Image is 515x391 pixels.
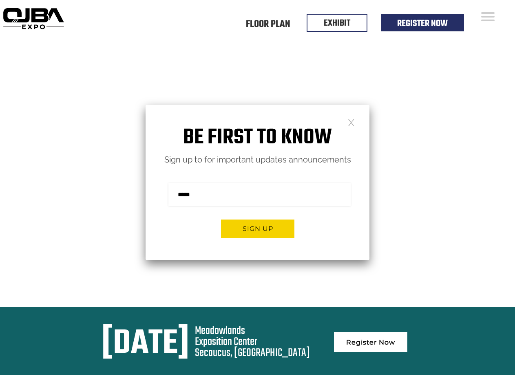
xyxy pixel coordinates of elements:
button: Sign up [221,220,294,238]
div: Meadowlands Exposition Center Secaucus, [GEOGRAPHIC_DATA] [195,325,310,358]
a: EXHIBIT [324,16,350,30]
h1: Be first to know [146,125,369,151]
div: [DATE] [102,325,189,363]
a: Register Now [334,332,407,352]
a: Register Now [397,17,448,31]
a: Close [348,119,355,125]
p: Sign up to for important updates announcements [146,153,369,167]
